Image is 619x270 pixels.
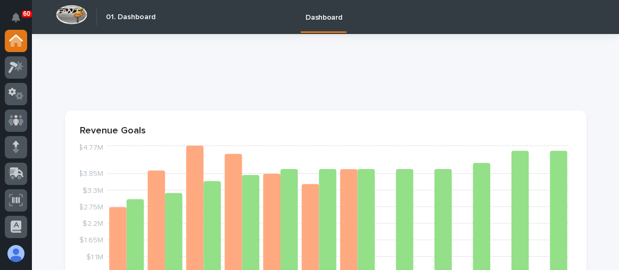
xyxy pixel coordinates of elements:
tspan: $2.75M [79,204,103,211]
button: users-avatar [5,242,27,265]
div: Notifications60 [13,13,27,30]
tspan: $4.77M [78,145,103,152]
tspan: $3.3M [82,187,103,195]
tspan: $3.85M [78,171,103,178]
p: Revenue Goals [80,125,572,137]
button: Notifications [5,6,27,29]
p: 60 [23,10,30,18]
img: Workspace Logo [56,5,87,24]
tspan: $1.65M [79,237,103,244]
h2: 01. Dashboard [106,13,155,22]
tspan: $2.2M [82,220,103,227]
tspan: $1.1M [86,254,103,261]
